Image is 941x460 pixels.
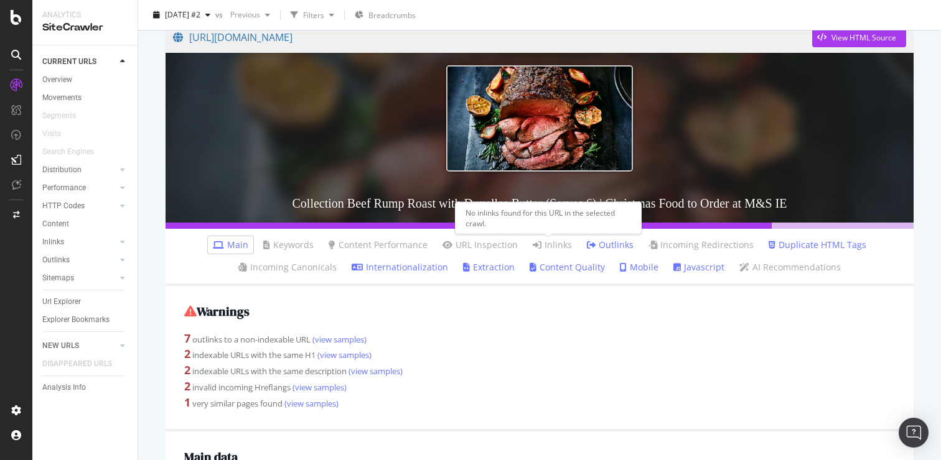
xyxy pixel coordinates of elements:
[42,236,64,249] div: Inlinks
[673,261,724,274] a: Javascript
[368,10,416,21] span: Breadcrumbs
[42,109,76,122] div: Segments
[42,313,110,326] div: Explorer Bookmarks
[347,366,403,377] a: (view samples)
[42,109,88,122] a: Segments
[291,382,347,393] a: (view samples)
[184,331,895,347] div: outlinks to a non-indexable URL
[42,182,86,195] div: Performance
[184,305,895,318] h2: Warnings
[42,73,72,86] div: Overview
[286,5,339,25] button: Filters
[42,381,129,394] a: Analysis Info
[42,357,112,370] div: DISAPPEARED URLS
[166,184,914,223] h3: Collection Beef Rump Roast with Duxelles Butter (Serves 6) | Christmas Food to Order at M&S IE
[42,145,106,159] a: Search Engines
[42,182,116,195] a: Performance
[263,239,314,251] a: Keywords
[442,239,518,251] a: URL Inspection
[620,261,658,274] a: Mobile
[446,65,633,172] img: Collection Beef Rump Roast with Duxelles Butter (Serves 6) | Christmas Food to Order at M&S IE
[530,261,605,274] a: Content Quality
[42,163,82,177] div: Distribution
[184,362,190,377] strong: 2
[899,418,929,448] div: Open Intercom Messenger
[42,55,96,68] div: CURRENT URLS
[769,239,866,251] a: Duplicate HTML Tags
[350,5,421,25] button: Breadcrumbs
[831,32,896,43] div: View HTML Source
[739,261,841,274] a: AI Recommendations
[238,261,337,274] a: Incoming Canonicals
[42,127,61,140] div: Visits
[42,295,81,308] div: Url Explorer
[184,346,895,362] div: indexable URLs with the same H1
[42,339,79,352] div: NEW URLS
[225,9,260,20] span: Previous
[42,295,129,308] a: Url Explorer
[184,379,895,395] div: invalid incoming Hreflangs
[329,239,428,251] a: Content Performance
[42,163,116,177] a: Distribution
[463,261,515,274] a: Extraction
[42,218,69,231] div: Content
[42,254,116,267] a: Outlinks
[42,127,73,140] a: Visits
[42,73,129,86] a: Overview
[533,239,572,251] a: Inlinks
[173,22,812,53] a: [URL][DOMAIN_NAME]
[42,200,85,213] div: HTTP Codes
[42,91,82,104] div: Movements
[42,200,116,213] a: HTTP Codes
[165,9,200,20] span: 2025 Sep. 16th #2
[42,236,116,249] a: Inlinks
[213,239,248,251] a: Main
[42,357,124,370] a: DISAPPEARED URLS
[184,362,895,379] div: indexable URLs with the same description
[352,261,448,274] a: Internationalization
[455,201,642,234] div: No inlinks found for this URL in the selected crawl.
[812,27,906,47] button: View HTML Source
[42,10,128,21] div: Analytics
[42,339,116,352] a: NEW URLS
[648,239,754,251] a: Incoming Redirections
[42,272,74,285] div: Sitemaps
[215,9,225,20] span: vs
[42,91,129,104] a: Movements
[311,334,367,345] a: (view samples)
[184,331,190,346] strong: 7
[42,313,129,326] a: Explorer Bookmarks
[42,55,116,68] a: CURRENT URLS
[42,272,116,285] a: Sitemaps
[184,379,190,393] strong: 2
[42,21,128,35] div: SiteCrawler
[184,395,895,411] div: very similar pages found
[42,381,86,394] div: Analysis Info
[42,145,94,159] div: Search Engines
[283,398,339,409] a: (view samples)
[42,218,129,231] a: Content
[587,239,634,251] a: Outlinks
[42,254,70,267] div: Outlinks
[225,5,275,25] button: Previous
[148,5,215,25] button: [DATE] #2
[184,395,190,410] strong: 1
[184,346,190,361] strong: 2
[303,9,324,20] div: Filters
[316,349,372,361] a: (view samples)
